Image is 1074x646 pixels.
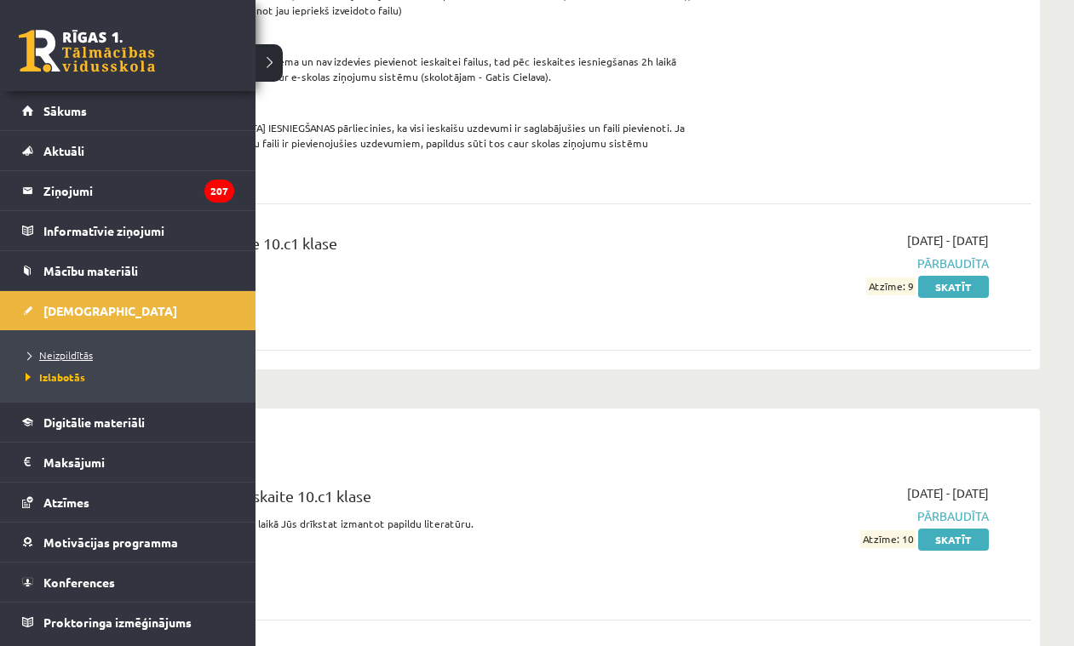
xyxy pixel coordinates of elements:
[43,443,234,482] legend: Maksājumi
[22,131,234,170] a: Aktuāli
[918,276,989,298] a: Skatīt
[43,211,234,250] legend: Informatīvie ziņojumi
[128,484,693,516] div: Krievu valoda 1. ieskaite 10.c1 klase
[43,263,138,278] span: Mācību materiāli
[22,91,234,130] a: Sākums
[907,232,989,249] span: [DATE] - [DATE]
[43,303,177,318] span: [DEMOGRAPHIC_DATA]
[21,347,238,363] a: Neizpildītās
[19,30,155,72] a: Rīgas 1. Tālmācības vidusskola
[22,211,234,250] a: Informatīvie ziņojumi
[22,443,234,482] a: Maksājumi
[22,563,234,602] a: Konferences
[21,370,85,384] span: Izlabotās
[22,523,234,562] a: Motivācijas programma
[22,171,234,210] a: Ziņojumi207
[43,414,145,430] span: Digitālie materiāli
[22,251,234,290] a: Mācību materiāli
[128,232,693,263] div: Datorika 4. ieskaite 10.c1 klase
[22,403,234,442] a: Digitālie materiāli
[128,54,693,84] p: Ja Tev ir radusies tehniska problēma un nav izdevies pievienot ieskaitei failus, tad pēc ieskaite...
[918,529,989,551] a: Skatīt
[204,180,234,203] i: 207
[43,143,84,158] span: Aktuāli
[128,120,693,166] p: Pirms [DEMOGRAPHIC_DATA] IESNIEGŠANAS pārliecinies, ka visi ieskaišu uzdevumi ir saglabājušies un...
[43,535,178,550] span: Motivācijas programma
[43,103,87,118] span: Sākums
[43,615,192,630] span: Proktoringa izmēģinājums
[21,348,93,362] span: Neizpildītās
[866,277,916,295] span: Atzīme: 9
[719,507,989,525] span: Pārbaudīta
[43,171,234,210] legend: Ziņojumi
[128,516,693,531] p: Ieskaites darba rakstīšanas laikā Jūs drīkstat izmantot papildu literatūru.
[43,575,115,590] span: Konferences
[21,369,238,385] a: Izlabotās
[22,483,234,522] a: Atzīmes
[22,291,234,330] a: [DEMOGRAPHIC_DATA]
[43,495,89,510] span: Atzīmes
[907,484,989,502] span: [DATE] - [DATE]
[860,530,916,548] span: Atzīme: 10
[719,254,989,272] span: Pārbaudīta
[22,603,234,642] a: Proktoringa izmēģinājums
